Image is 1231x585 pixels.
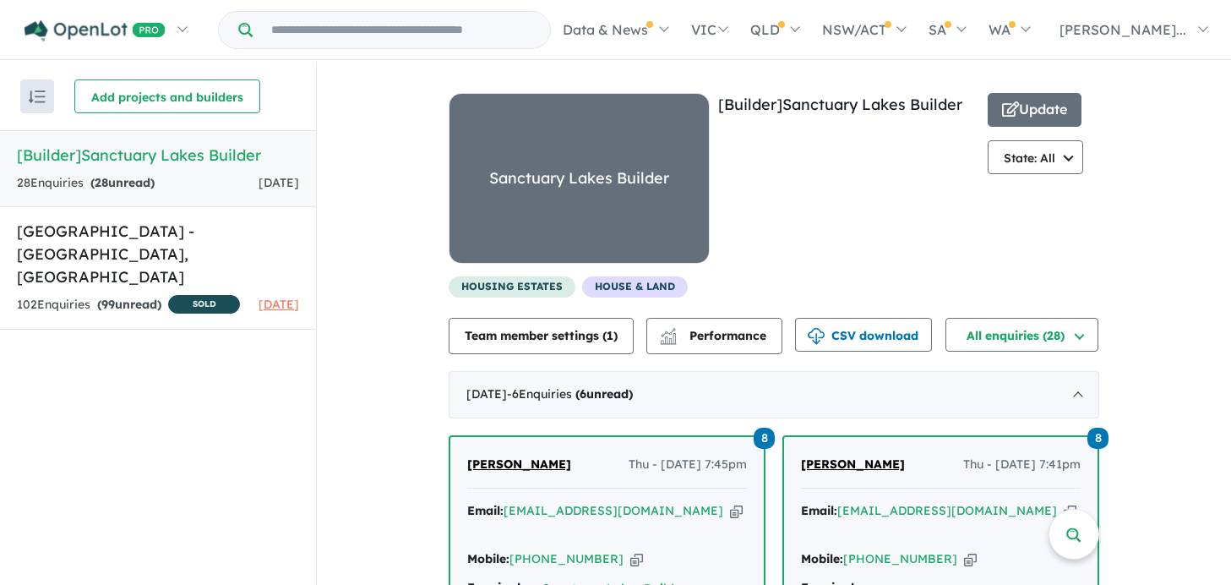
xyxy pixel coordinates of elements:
button: Add projects and builders [74,79,260,113]
strong: Email: [801,503,837,518]
span: [PERSON_NAME] [801,457,905,472]
span: Thu - [DATE] 7:45pm [629,455,747,475]
button: Copy [730,502,743,520]
span: 99 [101,297,115,312]
a: [EMAIL_ADDRESS][DOMAIN_NAME] [504,503,723,518]
span: Thu - [DATE] 7:41pm [963,455,1081,475]
a: 8 [754,426,775,449]
h5: [GEOGRAPHIC_DATA] - [GEOGRAPHIC_DATA] , [GEOGRAPHIC_DATA] [17,220,299,288]
img: line-chart.svg [661,328,676,337]
span: [PERSON_NAME]... [1059,21,1186,38]
span: [DATE] [259,175,299,190]
img: bar-chart.svg [660,333,677,344]
strong: ( unread) [575,386,633,402]
button: Performance [646,318,782,354]
button: CSV download [795,318,932,352]
span: [PERSON_NAME] [467,457,571,472]
button: Copy [964,550,977,568]
h5: [Builder] Sanctuary Lakes Builder [17,144,299,167]
span: 28 [95,175,108,190]
a: [EMAIL_ADDRESS][DOMAIN_NAME] [837,503,1057,518]
span: 8 [754,428,775,449]
strong: ( unread) [97,297,161,312]
img: sort.svg [29,90,46,103]
a: [PERSON_NAME] [467,455,571,475]
button: Team member settings (1) [449,318,634,354]
a: [PHONE_NUMBER] [843,551,957,566]
span: House & Land [582,276,688,298]
a: [PHONE_NUMBER] [509,551,624,566]
span: housing estates [449,276,575,298]
button: Copy [1064,502,1076,520]
strong: Email: [467,503,504,518]
span: - 6 Enquir ies [507,386,633,402]
span: 6 [580,386,586,402]
div: 28 Enquir ies [17,173,155,194]
img: Openlot PRO Logo White [25,20,166,41]
strong: ( unread) [90,175,155,190]
strong: Mobile: [467,551,509,566]
a: [PERSON_NAME] [801,455,905,475]
a: Sanctuary Lakes Builder [449,93,710,276]
button: Update [988,93,1081,127]
div: Sanctuary Lakes Builder [489,166,669,192]
a: [Builder]Sanctuary Lakes Builder [718,95,962,114]
a: 8 [1087,426,1108,449]
span: SOLD [168,295,240,314]
div: [DATE] [449,371,1099,418]
input: Try estate name, suburb, builder or developer [256,12,547,48]
span: 8 [1087,428,1108,449]
span: [DATE] [259,297,299,312]
span: 1 [607,328,613,343]
img: download icon [808,328,825,345]
strong: Mobile: [801,551,843,566]
div: 102 Enquir ies [17,295,240,316]
button: State: All [988,140,1083,174]
button: All enquiries (28) [945,318,1098,352]
button: Copy [630,550,643,568]
span: Performance [662,328,766,343]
